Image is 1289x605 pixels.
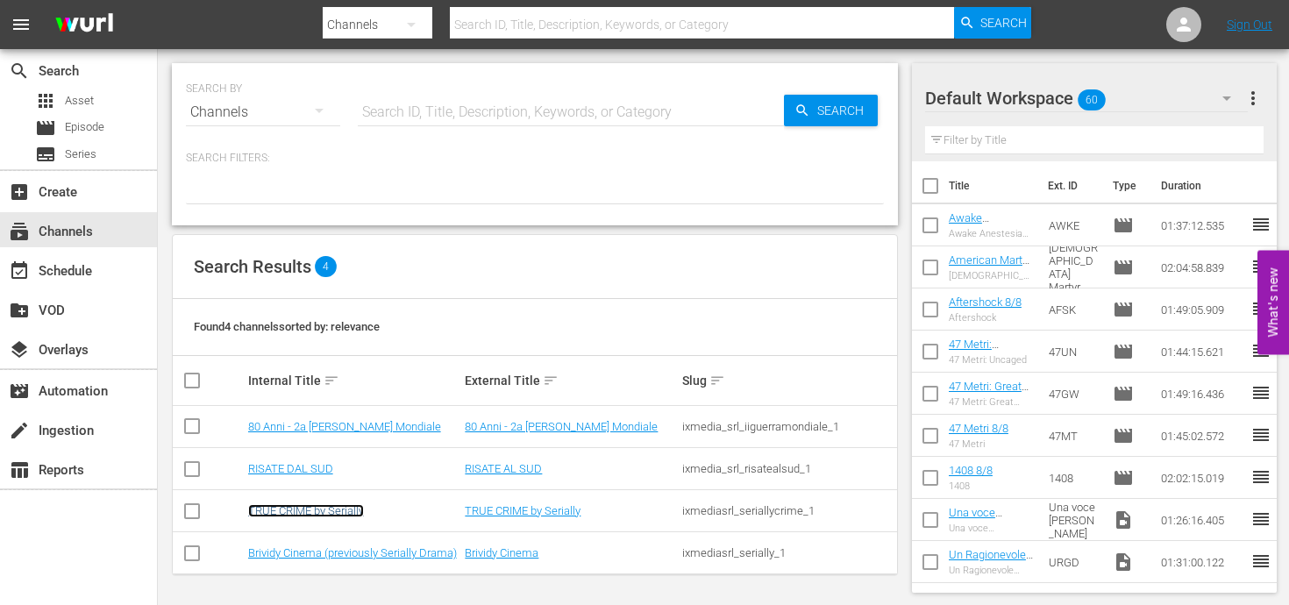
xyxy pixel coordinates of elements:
td: 01:49:16.436 [1154,373,1250,415]
td: 01:31:00.122 [1154,541,1250,583]
span: sort [543,373,559,388]
a: TRUE CRIME by Serially [465,504,580,517]
span: 4 [315,256,337,277]
span: Overlays [9,339,30,360]
span: VOD [9,300,30,321]
span: Reports [9,459,30,480]
div: Un Ragionevole Dubbio [949,565,1035,576]
a: TRUE CRIME by Serially [248,504,364,517]
div: 47 Metri [949,438,1008,450]
span: Episode [1113,425,1134,446]
td: 01:37:12.535 [1154,204,1250,246]
span: sort [324,373,339,388]
div: [DEMOGRAPHIC_DATA] Martyr [949,270,1035,281]
div: ixmediasrl_seriallycrime_1 [682,504,894,517]
td: 02:02:15.019 [1154,457,1250,499]
span: Video [1113,509,1134,530]
span: reorder [1250,466,1271,488]
th: Title [949,161,1037,210]
span: Search [810,95,878,126]
div: ixmedia_srl_risatealsud_1 [682,462,894,475]
span: Found 4 channels sorted by: relevance [194,320,380,333]
span: reorder [1250,382,1271,403]
td: [DEMOGRAPHIC_DATA] Martyr [1042,246,1107,288]
div: ixmediasrl_serially_1 [682,546,894,559]
button: Open Feedback Widget [1257,251,1289,355]
a: Un Ragionevole Dubbio [949,548,1033,574]
div: Channels [186,88,340,137]
span: reorder [1250,340,1271,361]
div: Slug [682,370,894,391]
a: RISATE AL SUD [465,462,542,475]
span: reorder [1250,424,1271,445]
span: Episode [1113,299,1134,320]
div: 47 Metri: Great White [949,396,1035,408]
img: ans4CAIJ8jUAAAAAAAAAAAAAAAAAAAAAAAAgQb4GAAAAAAAAAAAAAAAAAAAAAAAAJMjXAAAAAAAAAAAAAAAAAAAAAAAAgAT5G... [42,4,126,46]
th: Duration [1150,161,1256,210]
div: Una voce [PERSON_NAME] [949,523,1035,534]
a: Aftershock 8/8 [949,295,1022,309]
div: ixmedia_srl_iiguerramondiale_1 [682,420,894,433]
a: Brividy Cinema (previously Serially Drama) [248,546,457,559]
span: reorder [1250,509,1271,530]
th: Type [1102,161,1150,210]
a: 47 Metri: Great White 8/8 [949,380,1029,406]
td: Una voce [PERSON_NAME] [1042,499,1107,541]
span: reorder [1250,551,1271,572]
div: Awake Anestesia cosciente [949,228,1035,239]
span: Episode [1113,383,1134,404]
td: 01:26:16.405 [1154,499,1250,541]
button: Search [784,95,878,126]
td: 1408 [1042,457,1107,499]
span: Schedule [9,260,30,281]
div: 1408 [949,480,993,492]
td: 01:44:15.621 [1154,331,1250,373]
span: reorder [1250,298,1271,319]
span: Search [9,60,30,82]
span: Series [35,144,56,165]
a: 80 Anni - 2a [PERSON_NAME] Mondiale [465,420,658,433]
td: 01:49:05.909 [1154,288,1250,331]
td: 01:45:02.572 [1154,415,1250,457]
td: 47MT [1042,415,1107,457]
span: Create [9,181,30,203]
button: more_vert [1243,77,1264,119]
span: Ingestion [9,420,30,441]
a: 47 Metri 8/8 [949,422,1008,435]
td: 02:04:58.839 [1154,246,1250,288]
a: 80 Anni - 2a [PERSON_NAME] Mondiale [248,420,441,433]
div: Default Workspace [925,74,1249,123]
span: Episode [1113,341,1134,362]
a: 47 Metri: Uncaged 8/8 [949,338,1013,364]
div: Internal Title [248,370,460,391]
p: Search Filters: [186,151,884,166]
th: Ext. ID [1037,161,1102,210]
span: Episode [35,117,56,139]
span: more_vert [1243,88,1264,109]
span: Video [1113,552,1134,573]
td: 47UN [1042,331,1107,373]
span: Series [65,146,96,163]
span: Asset [65,92,94,110]
a: American Martyr 8/8 [949,253,1031,280]
div: Aftershock [949,312,1022,324]
span: Episode [65,118,104,136]
div: 47 Metri: Uncaged [949,354,1035,366]
span: menu [11,14,32,35]
span: Episode [1113,215,1134,236]
span: reorder [1250,256,1271,277]
span: Asset [35,90,56,111]
a: Una voce [PERSON_NAME] [949,506,1033,532]
span: sort [709,373,725,388]
a: RISATE DAL SUD [248,462,333,475]
td: AFSK [1042,288,1107,331]
button: Search [954,7,1031,39]
span: Search Results [194,256,311,277]
span: Automation [9,381,30,402]
td: 47GW [1042,373,1107,415]
span: Search [980,7,1027,39]
a: 1408 8/8 [949,464,993,477]
span: Episode [1113,467,1134,488]
span: 60 [1078,82,1106,118]
a: Awake Anestesia cosciente 8/8 [949,211,1017,251]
